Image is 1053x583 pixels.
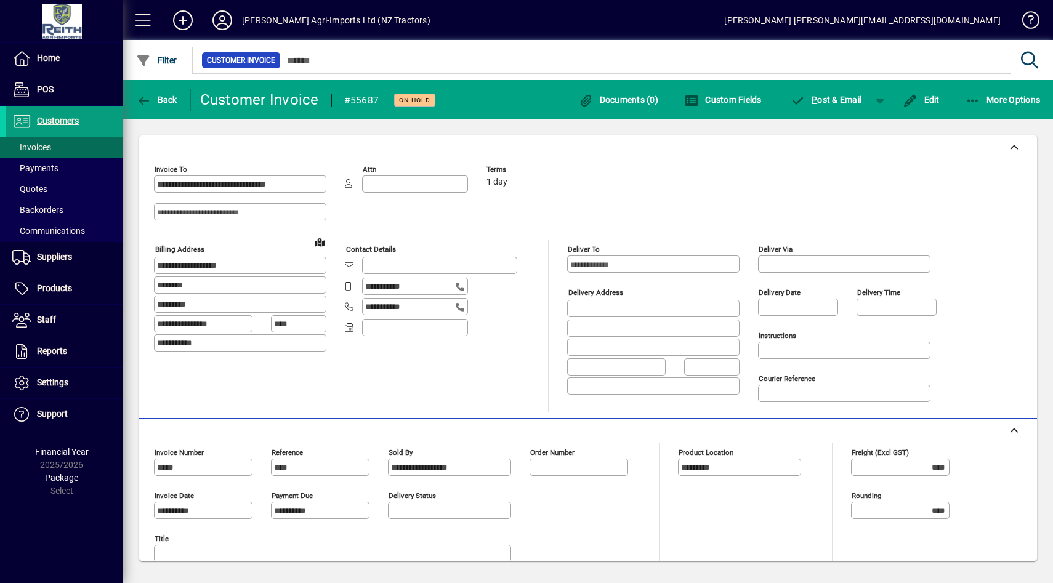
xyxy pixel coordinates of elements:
span: Quotes [12,184,47,194]
mat-label: Invoice date [155,491,194,500]
span: More Options [966,95,1041,105]
button: Profile [203,9,242,31]
span: Invoices [12,142,51,152]
span: ost & Email [791,95,862,105]
button: Custom Fields [681,89,765,111]
span: Filter [136,55,177,65]
span: Payments [12,163,58,173]
div: [PERSON_NAME] [PERSON_NAME][EMAIL_ADDRESS][DOMAIN_NAME] [724,10,1001,30]
button: Edit [900,89,943,111]
span: Customers [37,116,79,126]
span: Documents (0) [578,95,658,105]
span: P [812,95,817,105]
mat-label: Delivery time [857,288,900,297]
span: Staff [37,315,56,324]
span: POS [37,84,54,94]
a: Payments [6,158,123,179]
a: Knowledge Base [1013,2,1038,42]
button: Back [133,89,180,111]
span: Suppliers [37,252,72,262]
a: Invoices [6,137,123,158]
div: [PERSON_NAME] Agri-Imports Ltd (NZ Tractors) [242,10,430,30]
mat-label: Invoice number [155,448,204,457]
a: View on map [310,232,329,252]
mat-label: Invoice To [155,165,187,174]
mat-label: Sold by [389,448,413,457]
span: Support [37,409,68,419]
span: Financial Year [35,447,89,457]
a: Suppliers [6,242,123,273]
span: Package [45,473,78,483]
span: Back [136,95,177,105]
a: Home [6,43,123,74]
span: Custom Fields [684,95,762,105]
mat-label: Deliver To [568,245,600,254]
mat-label: Reference [272,448,303,457]
button: Post & Email [785,89,868,111]
button: Filter [133,49,180,71]
span: Communications [12,226,85,236]
a: Backorders [6,199,123,220]
mat-label: Attn [363,165,376,174]
a: Staff [6,305,123,336]
span: Customer Invoice [207,54,275,66]
span: Settings [37,377,68,387]
span: Backorders [12,205,63,215]
a: Support [6,399,123,430]
div: #55687 [344,90,379,110]
span: On hold [399,96,430,104]
a: Communications [6,220,123,241]
a: Reports [6,336,123,367]
mat-label: Delivery status [389,491,436,500]
a: Products [6,273,123,304]
span: 1 day [486,177,507,187]
mat-label: Order number [530,448,575,457]
span: Terms [486,166,560,174]
mat-label: Deliver via [759,245,793,254]
mat-label: Delivery date [759,288,801,297]
mat-label: Payment due [272,491,313,500]
mat-label: Courier Reference [759,374,815,383]
span: Edit [903,95,940,105]
a: POS [6,74,123,105]
mat-label: Rounding [852,491,881,500]
span: Products [37,283,72,293]
button: More Options [962,89,1044,111]
button: Add [163,9,203,31]
mat-label: Title [155,534,169,543]
app-page-header-button: Back [123,89,191,111]
div: Customer Invoice [200,90,319,110]
button: Documents (0) [575,89,661,111]
span: Reports [37,346,67,356]
mat-label: Product location [679,448,733,457]
a: Settings [6,368,123,398]
span: Home [37,53,60,63]
mat-label: Instructions [759,331,796,340]
a: Quotes [6,179,123,199]
mat-label: Freight (excl GST) [852,448,909,457]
